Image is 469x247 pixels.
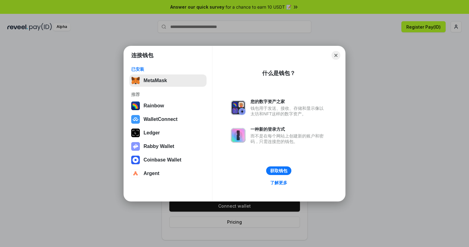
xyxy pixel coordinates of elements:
img: svg+xml,%3Csvg%20xmlns%3D%22http%3A%2F%2Fwww.w3.org%2F2000%2Fsvg%22%20fill%3D%22none%22%20viewBox... [131,142,140,151]
div: 推荐 [131,92,205,97]
img: svg+xml,%3Csvg%20fill%3D%22none%22%20height%3D%2233%22%20viewBox%3D%220%200%2035%2033%22%20width%... [131,76,140,85]
div: Argent [144,171,160,176]
img: svg+xml,%3Csvg%20width%3D%2228%22%20height%3D%2228%22%20viewBox%3D%220%200%2028%2028%22%20fill%3D... [131,169,140,178]
div: 什么是钱包？ [262,70,295,77]
div: 钱包用于发送、接收、存储和显示像以太坊和NFT这样的数字资产。 [250,106,327,117]
img: svg+xml,%3Csvg%20width%3D%2228%22%20height%3D%2228%22%20viewBox%3D%220%200%2028%2028%22%20fill%3D... [131,115,140,124]
img: svg+xml,%3Csvg%20width%3D%22120%22%20height%3D%22120%22%20viewBox%3D%220%200%20120%20120%22%20fil... [131,102,140,110]
div: 了解更多 [270,180,287,185]
div: Rabby Wallet [144,144,174,149]
div: 您的数字资产之家 [250,99,327,104]
img: svg+xml,%3Csvg%20xmlns%3D%22http%3A%2F%2Fwww.w3.org%2F2000%2Fsvg%22%20fill%3D%22none%22%20viewBox... [231,100,246,115]
h1: 连接钱包 [131,52,153,59]
div: Coinbase Wallet [144,157,181,163]
div: 获取钱包 [270,168,287,173]
img: svg+xml,%3Csvg%20xmlns%3D%22http%3A%2F%2Fwww.w3.org%2F2000%2Fsvg%22%20width%3D%2228%22%20height%3... [131,129,140,137]
div: WalletConnect [144,117,178,122]
button: Argent [129,167,207,180]
button: 获取钱包 [266,166,291,175]
img: svg+xml,%3Csvg%20xmlns%3D%22http%3A%2F%2Fwww.w3.org%2F2000%2Fsvg%22%20fill%3D%22none%22%20viewBox... [231,128,246,143]
div: 已安装 [131,66,205,72]
img: svg+xml,%3Csvg%20width%3D%2228%22%20height%3D%2228%22%20viewBox%3D%220%200%2028%2028%22%20fill%3D... [131,156,140,164]
div: Ledger [144,130,160,136]
button: Rabby Wallet [129,140,207,153]
button: Ledger [129,127,207,139]
a: 了解更多 [266,179,291,187]
button: Coinbase Wallet [129,154,207,166]
button: Rainbow [129,100,207,112]
div: MetaMask [144,78,167,83]
button: Close [332,51,340,60]
button: MetaMask [129,74,207,87]
div: 一种新的登录方式 [250,126,327,132]
div: 而不是在每个网站上创建新的账户和密码，只需连接您的钱包。 [250,133,327,144]
div: Rainbow [144,103,164,109]
button: WalletConnect [129,113,207,125]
